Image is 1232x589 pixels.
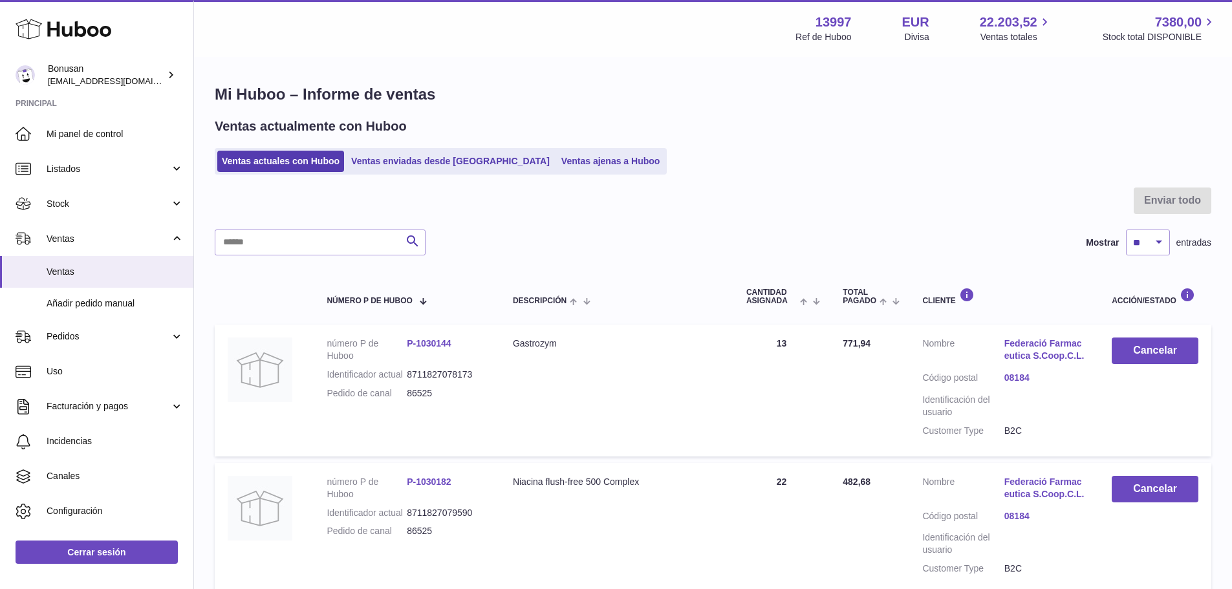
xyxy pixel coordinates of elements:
label: Mostrar [1086,237,1119,249]
dd: B2C [1004,425,1086,437]
span: Canales [47,470,184,482]
a: 08184 [1004,372,1086,384]
dd: 86525 [407,387,487,400]
dt: Identificación del usuario [922,531,1004,556]
button: Cancelar [1112,337,1198,364]
span: Incidencias [47,435,184,447]
dt: número P de Huboo [327,337,407,362]
dd: 86525 [407,525,487,537]
span: 7380,00 [1155,14,1202,31]
dt: Nombre [922,476,1004,504]
span: 482,68 [843,477,870,487]
dt: Código postal [922,510,1004,526]
span: Ventas [47,233,170,245]
dt: Identificador actual [327,507,407,519]
dt: número P de Huboo [327,476,407,500]
img: info@bonusan.es [16,65,35,85]
span: Stock total DISPONIBLE [1103,31,1216,43]
button: Cancelar [1112,476,1198,502]
div: Niacina flush-free 500 Complex [513,476,720,488]
dt: Customer Type [922,425,1004,437]
a: Ventas enviadas desde [GEOGRAPHIC_DATA] [347,151,554,172]
h1: Mi Huboo – Informe de ventas [215,84,1211,105]
dt: Código postal [922,372,1004,387]
dd: 8711827079590 [407,507,487,519]
span: Ventas [47,266,184,278]
dt: Nombre [922,337,1004,365]
span: número P de Huboo [327,297,412,305]
td: 13 [733,325,830,456]
span: entradas [1176,237,1211,249]
img: no-photo.jpg [228,476,292,541]
a: 08184 [1004,510,1086,522]
span: Configuración [47,505,184,517]
dt: Pedido de canal [327,525,407,537]
span: Pedidos [47,330,170,343]
div: Acción/Estado [1112,288,1198,305]
dt: Identificación del usuario [922,394,1004,418]
a: 7380,00 Stock total DISPONIBLE [1103,14,1216,43]
dt: Identificador actual [327,369,407,381]
dd: B2C [1004,562,1086,575]
div: Ref de Huboo [795,31,851,43]
span: Uso [47,365,184,378]
div: Bonusan [48,63,164,87]
strong: 13997 [816,14,852,31]
div: Gastrozym [513,337,720,350]
a: 22.203,52 Ventas totales [980,14,1052,43]
div: Divisa [905,31,929,43]
span: Facturación y pagos [47,400,170,412]
span: Añadir pedido manual [47,297,184,310]
a: Federació Farmaceutica S.Coop.C.L. [1004,337,1086,362]
a: P-1030182 [407,477,451,487]
span: Total pagado [843,288,876,305]
span: [EMAIL_ADDRESS][DOMAIN_NAME] [48,76,190,86]
span: Mi panel de control [47,128,184,140]
dt: Pedido de canal [327,387,407,400]
span: 22.203,52 [980,14,1037,31]
span: Cantidad ASIGNADA [746,288,797,305]
a: P-1030144 [407,338,451,348]
div: Cliente [922,288,1086,305]
a: Cerrar sesión [16,541,178,564]
a: Ventas actuales con Huboo [217,151,344,172]
dt: Customer Type [922,562,1004,575]
a: Federació Farmaceutica S.Coop.C.L. [1004,476,1086,500]
a: Ventas ajenas a Huboo [557,151,665,172]
h2: Ventas actualmente con Huboo [215,118,407,135]
span: Ventas totales [980,31,1052,43]
span: Stock [47,198,170,210]
span: Listados [47,163,170,175]
dd: 8711827078173 [407,369,487,381]
span: 771,94 [843,338,870,348]
span: Descripción [513,297,567,305]
strong: EUR [902,14,929,31]
img: no-photo.jpg [228,337,292,402]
